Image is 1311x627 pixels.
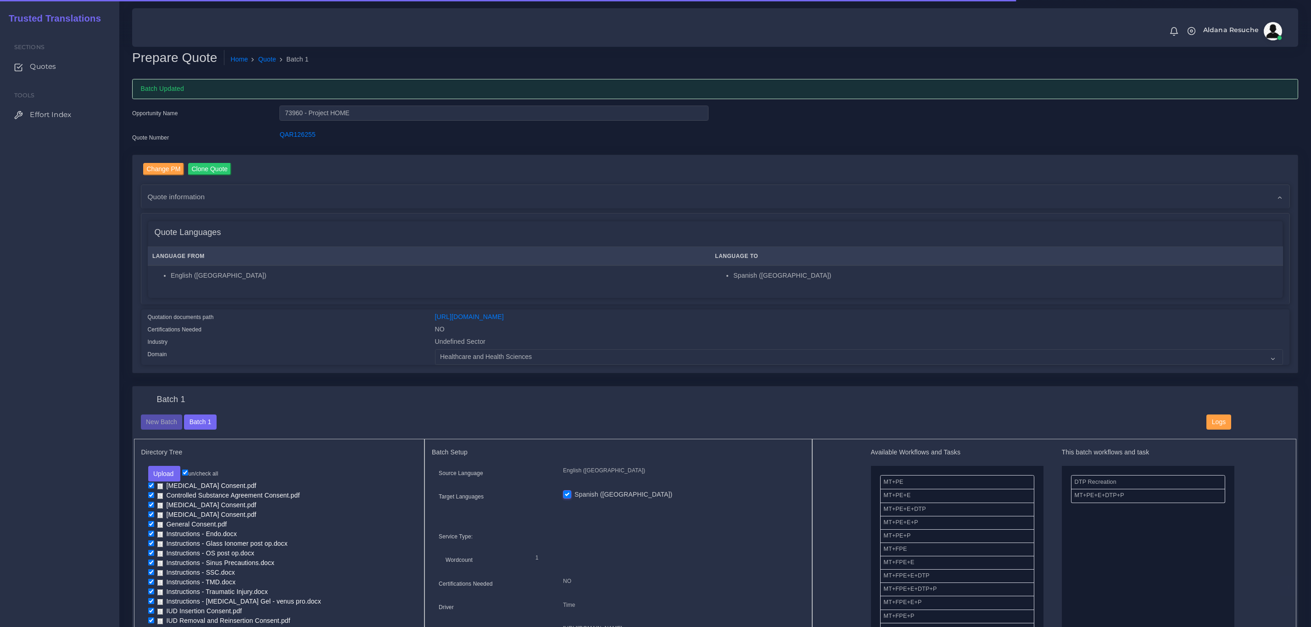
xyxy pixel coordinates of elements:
a: Effort Index [7,105,112,124]
button: Batch 1 [184,414,216,430]
p: English ([GEOGRAPHIC_DATA]) [563,466,798,476]
button: New Batch [141,414,183,430]
h2: Prepare Quote [132,50,224,66]
button: Upload [148,466,181,481]
p: NO [563,577,798,586]
span: Quotes [30,62,56,72]
input: un/check all [182,470,188,476]
a: Instructions - Sinus Precautions.docx [154,559,278,567]
a: New Batch [141,418,183,425]
div: Quote information [141,185,1289,208]
a: Aldana Resucheavatar [1199,22,1285,40]
div: Undefined Sector [428,337,1290,349]
div: NO [428,325,1290,337]
a: Quotes [7,57,112,76]
p: 1 [536,553,791,563]
a: Instructions - Glass Ionomer post op.docx [154,539,291,548]
li: MT+PE+E+DTP [880,503,1034,516]
input: Clone Quote [188,163,232,175]
a: [MEDICAL_DATA] Consent.pdf [154,501,260,509]
label: Opportunity Name [132,109,178,118]
li: MT+PE+E+DTP+P [1071,489,1225,503]
span: Logs [1212,418,1226,425]
th: Language To [710,247,1283,266]
label: Certifications Needed [439,580,493,588]
a: Home [231,55,248,64]
a: Instructions - OS post op.docx [154,549,258,558]
a: Controlled Substance Agreement Consent.pdf [154,491,303,500]
label: Industry [148,338,168,346]
a: General Consent.pdf [154,520,230,529]
label: Quotation documents path [148,313,214,321]
label: Source Language [439,469,483,477]
label: Target Languages [439,493,484,501]
p: Time [563,600,798,610]
h5: Directory Tree [141,448,418,456]
img: avatar [1264,22,1282,40]
span: Tools [14,92,35,99]
a: Instructions - [MEDICAL_DATA] Gel - venus pro.docx [154,597,324,606]
li: MT+FPE+E+P [880,596,1034,610]
a: [URL][DOMAIN_NAME] [435,313,504,320]
li: English ([GEOGRAPHIC_DATA]) [171,271,705,280]
h5: This batch workflows and task [1062,448,1234,456]
span: Effort Index [30,110,71,120]
label: un/check all [182,470,218,478]
span: Aldana Resuche [1203,27,1259,33]
a: Trusted Translations [2,11,101,26]
a: Batch 1 [184,418,216,425]
a: QAR126255 [279,131,315,138]
span: Quote information [148,191,205,202]
a: IUD Removal and Reinsertion Consent.pdf [154,616,294,625]
label: Service Type: [439,532,473,541]
button: Logs [1206,414,1231,430]
label: Wordcount [446,556,473,564]
h5: Available Workflows and Tasks [871,448,1043,456]
li: MT+PE+E+P [880,516,1034,530]
a: Instructions - Traumatic Injury.docx [154,588,271,596]
h4: Quote Languages [155,228,221,238]
li: DTP Recreation [1071,475,1225,489]
label: Certifications Needed [148,325,202,334]
li: MT+FPE+E [880,556,1034,570]
a: [MEDICAL_DATA] Consent.pdf [154,510,260,519]
a: Instructions - SSC.docx [154,568,239,577]
label: Quote Number [132,134,169,142]
li: MT+FPE+E+DTP+P [880,582,1034,596]
label: Spanish ([GEOGRAPHIC_DATA]) [575,490,672,499]
h5: Batch Setup [432,448,805,456]
li: Batch 1 [276,55,309,64]
h4: Batch 1 [157,395,185,405]
a: Instructions - TMD.docx [154,578,239,587]
a: [MEDICAL_DATA] Consent.pdf [154,481,260,490]
div: Batch Updated [132,79,1298,99]
li: MT+FPE+E+DTP [880,569,1034,583]
li: MT+FPE+P [880,610,1034,623]
li: Spanish ([GEOGRAPHIC_DATA]) [733,271,1278,280]
h2: Trusted Translations [2,13,101,24]
li: MT+FPE [880,543,1034,556]
a: Instructions - Endo.docx [154,530,240,538]
li: MT+PE+P [880,529,1034,543]
label: Domain [148,350,167,358]
a: Quote [258,55,276,64]
label: Driver [439,603,454,611]
li: MT+PE+E [880,489,1034,503]
a: IUD Insertion Consent.pdf [154,607,245,616]
span: Sections [14,44,45,50]
li: MT+PE [880,475,1034,489]
th: Language From [148,247,710,266]
input: Change PM [143,163,184,175]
